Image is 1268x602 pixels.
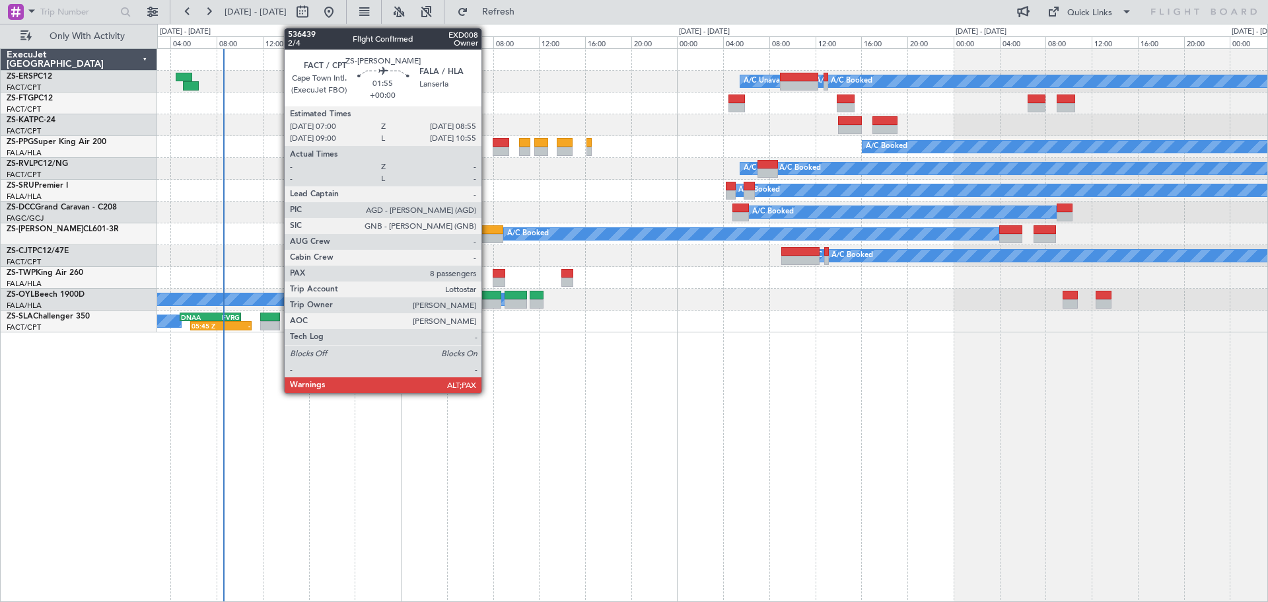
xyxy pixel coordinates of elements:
div: A/C Booked [866,137,907,157]
span: ZS-RVL [7,160,33,168]
div: 12:00 [1092,36,1138,48]
div: A/C Unavailable [744,71,798,91]
a: ZS-FTGPC12 [7,94,53,102]
a: ZS-CJTPC12/47E [7,247,69,255]
div: A/C Unavailable [744,159,798,178]
span: ZS-TWP [7,269,36,277]
a: ZS-SRUPremier I [7,182,68,190]
a: FACT/CPT [7,83,41,93]
div: 00:00 [401,36,447,48]
div: DNAA [181,313,211,321]
div: 04:00 [170,36,217,48]
a: FACT/CPT [7,126,41,136]
a: FACT/CPT [7,257,41,267]
button: Quick Links [1041,1,1139,22]
a: FACT/CPT [7,104,41,114]
a: FALA/HLA [7,148,42,158]
div: 08:00 [217,36,263,48]
div: A/C Booked [831,71,872,91]
div: 04:00 [447,36,493,48]
div: 12:00 [816,36,862,48]
div: A/C Booked [779,159,821,178]
span: Refresh [471,7,526,17]
a: ZS-TWPKing Air 260 [7,269,83,277]
div: [DATE] - [DATE] [956,26,1006,38]
div: 08:00 [769,36,816,48]
span: ZS-SRU [7,182,34,190]
div: 12:00 [263,36,309,48]
div: A/C Booked [752,202,794,222]
div: 20:00 [355,36,401,48]
div: 04:00 [723,36,769,48]
div: 00:00 [954,36,1000,48]
div: 20:00 [1184,36,1230,48]
div: 16:00 [1138,36,1184,48]
div: FVRG [211,313,240,321]
span: ZS-FTG [7,94,34,102]
div: 05:45 Z [192,322,221,330]
div: 04:00 [1000,36,1046,48]
a: FACT/CPT [7,322,41,332]
div: 16:00 [309,36,355,48]
a: ZS-PPGSuper King Air 200 [7,138,106,146]
a: ZS-[PERSON_NAME]CL601-3R [7,225,119,233]
div: 08:00 [1045,36,1092,48]
a: FALA/HLA [7,279,42,289]
a: ZS-KATPC-24 [7,116,55,124]
span: [DATE] - [DATE] [225,6,287,18]
div: 20:00 [907,36,954,48]
a: ZS-OYLBeech 1900D [7,291,85,299]
a: FALA/HLA [7,301,42,311]
span: ZS-ERS [7,73,33,81]
div: [DATE] - [DATE] [160,26,211,38]
span: ZS-CJT [7,247,32,255]
div: - [221,322,251,330]
div: 12:00 [539,36,585,48]
span: ZS-DCC [7,204,35,211]
div: 00:00 [677,36,723,48]
a: ZS-RVLPC12/NG [7,160,68,168]
input: Trip Number [40,2,116,22]
div: [DATE] - [DATE] [679,26,730,38]
span: ZS-PPG [7,138,34,146]
span: Only With Activity [34,32,139,41]
div: A/C Booked [831,246,873,266]
div: A/C Booked [738,180,780,200]
a: ZS-DCCGrand Caravan - C208 [7,204,117,211]
div: 20:00 [631,36,678,48]
span: ZS-[PERSON_NAME] [7,225,83,233]
a: ZS-SLAChallenger 350 [7,313,90,320]
div: [DATE] - [DATE] [403,26,454,38]
a: FAGC/GCJ [7,213,44,223]
a: ZS-ERSPC12 [7,73,52,81]
a: FACT/CPT [7,170,41,180]
span: ZS-OYL [7,291,34,299]
a: FALA/HLA [7,192,42,202]
div: 16:00 [585,36,631,48]
div: 08:00 [493,36,540,48]
button: Only With Activity [15,26,143,47]
div: 16:00 [861,36,907,48]
button: Refresh [451,1,530,22]
span: ZS-KAT [7,116,34,124]
div: Quick Links [1067,7,1112,20]
div: A/C Booked [507,224,549,244]
span: ZS-SLA [7,313,33,320]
